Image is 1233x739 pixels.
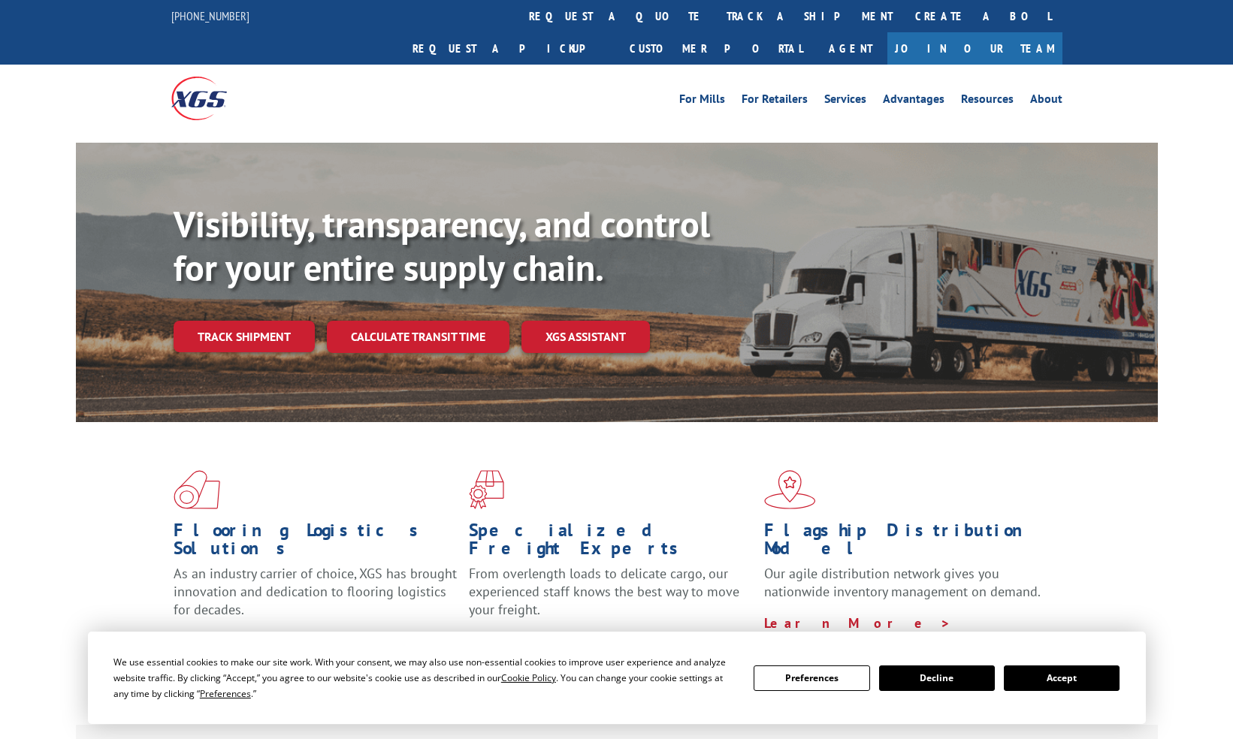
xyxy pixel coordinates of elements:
[171,8,249,23] a: [PHONE_NUMBER]
[113,654,736,701] div: We use essential cookies to make our site work. With your consent, we may also use non-essential ...
[469,565,753,632] p: From overlength loads to delicate cargo, our experienced staff knows the best way to move your fr...
[174,521,458,565] h1: Flooring Logistics Solutions
[469,521,753,565] h1: Specialized Freight Experts
[174,321,315,352] a: Track shipment
[764,521,1048,565] h1: Flagship Distribution Model
[501,671,556,684] span: Cookie Policy
[1030,93,1062,110] a: About
[174,565,457,618] span: As an industry carrier of choice, XGS has brought innovation and dedication to flooring logistics...
[679,93,725,110] a: For Mills
[754,665,869,691] button: Preferences
[401,32,618,65] a: Request a pickup
[327,321,509,353] a: Calculate transit time
[200,687,251,700] span: Preferences
[174,470,220,509] img: xgs-icon-total-supply-chain-intelligence-red
[764,470,816,509] img: xgs-icon-flagship-distribution-model-red
[887,32,1062,65] a: Join Our Team
[1004,665,1120,691] button: Accept
[961,93,1014,110] a: Resources
[764,614,951,632] a: Learn More >
[814,32,887,65] a: Agent
[174,201,710,291] b: Visibility, transparency, and control for your entire supply chain.
[521,321,650,353] a: XGS ASSISTANT
[742,93,808,110] a: For Retailers
[883,93,944,110] a: Advantages
[879,665,995,691] button: Decline
[88,632,1146,724] div: Cookie Consent Prompt
[469,470,504,509] img: xgs-icon-focused-on-flooring-red
[618,32,814,65] a: Customer Portal
[764,565,1041,600] span: Our agile distribution network gives you nationwide inventory management on demand.
[824,93,866,110] a: Services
